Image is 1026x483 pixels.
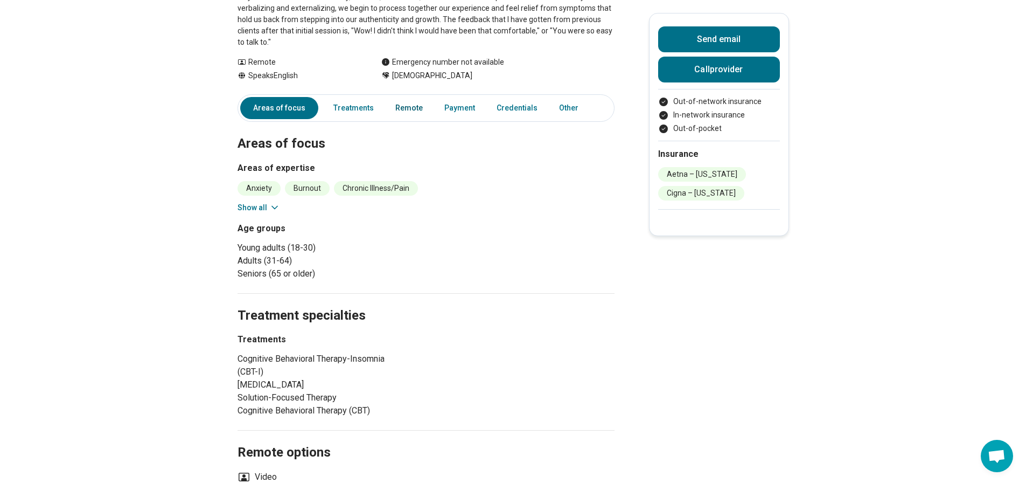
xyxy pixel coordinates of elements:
div: Remote [238,57,360,68]
li: Aetna – [US_STATE] [658,167,746,182]
li: Seniors (65 or older) [238,267,422,280]
li: Solution-Focused Therapy [238,391,388,404]
li: Adults (31-64) [238,254,422,267]
ul: Payment options [658,96,780,134]
h3: Treatments [238,333,388,346]
h2: Areas of focus [238,109,615,153]
a: Areas of focus [240,97,318,119]
li: Chronic Illness/Pain [334,181,418,196]
li: Cigna – [US_STATE] [658,186,744,201]
a: Other [553,97,591,119]
h2: Remote options [238,418,615,462]
li: Anxiety [238,181,281,196]
li: Burnout [285,181,330,196]
h3: Areas of expertise [238,162,615,175]
button: Show all [238,202,280,213]
div: Emergency number not available [381,57,504,68]
li: Cognitive Behavioral Therapy-Insomnia (CBT-I) [238,353,388,378]
span: [DEMOGRAPHIC_DATA] [392,70,472,81]
li: Out-of-pocket [658,123,780,134]
a: Treatments [327,97,380,119]
button: Callprovider [658,57,780,82]
li: Cognitive Behavioral Therapy (CBT) [238,404,388,417]
a: Payment [438,97,481,119]
button: Send email [658,26,780,52]
li: In-network insurance [658,109,780,121]
a: Credentials [490,97,544,119]
li: Young adults (18-30) [238,241,422,254]
li: [MEDICAL_DATA] [238,378,388,391]
li: Out-of-network insurance [658,96,780,107]
h2: Treatment specialties [238,281,615,325]
h2: Insurance [658,148,780,161]
div: Speaks English [238,70,360,81]
div: Open chat [981,440,1013,472]
h3: Age groups [238,222,422,235]
a: Remote [389,97,429,119]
